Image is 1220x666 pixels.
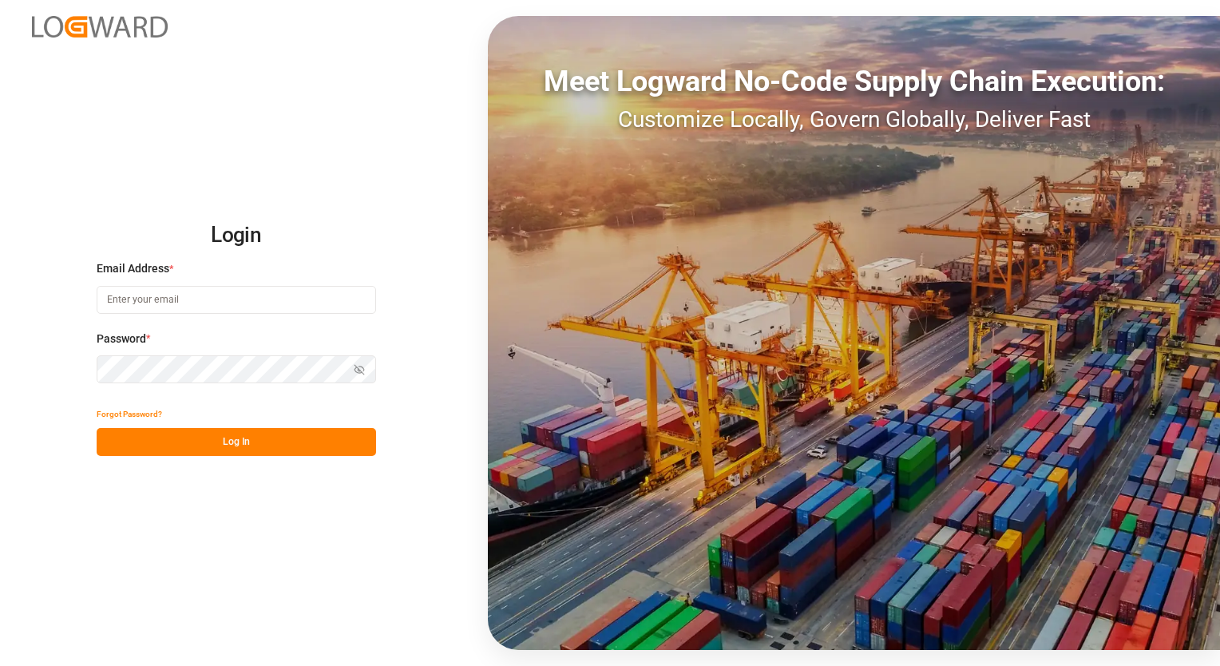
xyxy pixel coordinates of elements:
[488,60,1220,103] div: Meet Logward No-Code Supply Chain Execution:
[97,210,376,261] h2: Login
[32,16,168,38] img: Logward_new_orange.png
[97,400,162,428] button: Forgot Password?
[97,260,169,277] span: Email Address
[97,331,146,347] span: Password
[97,428,376,456] button: Log In
[488,103,1220,137] div: Customize Locally, Govern Globally, Deliver Fast
[97,286,376,314] input: Enter your email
